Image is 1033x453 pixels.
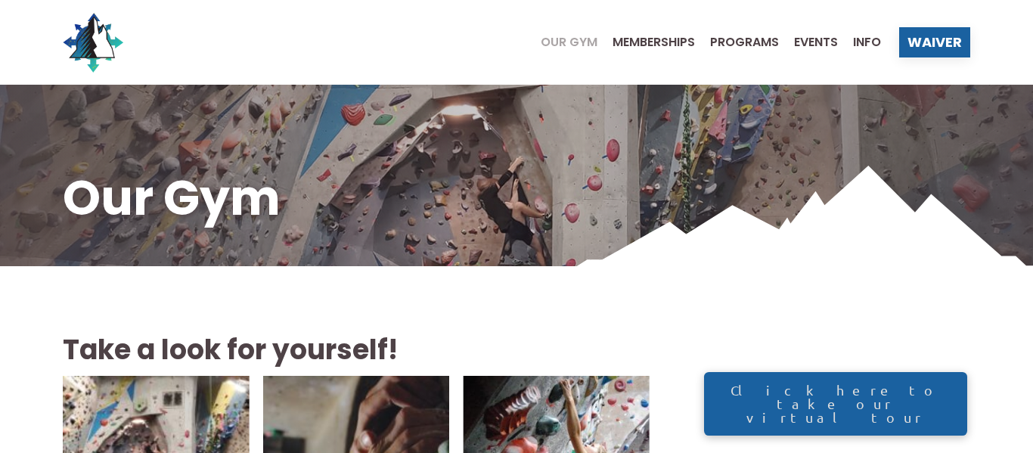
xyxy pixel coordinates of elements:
[597,36,695,48] a: Memberships
[704,372,967,436] a: Click here to take our virtual tour
[779,36,838,48] a: Events
[853,36,881,48] span: Info
[526,36,597,48] a: Our Gym
[907,36,962,49] span: Waiver
[838,36,881,48] a: Info
[719,383,952,424] span: Click here to take our virtual tour
[710,36,779,48] span: Programs
[613,36,695,48] span: Memberships
[541,36,597,48] span: Our Gym
[695,36,779,48] a: Programs
[794,36,838,48] span: Events
[63,331,650,369] h2: Take a look for yourself!
[899,27,970,57] a: Waiver
[63,12,123,73] img: North Wall Logo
